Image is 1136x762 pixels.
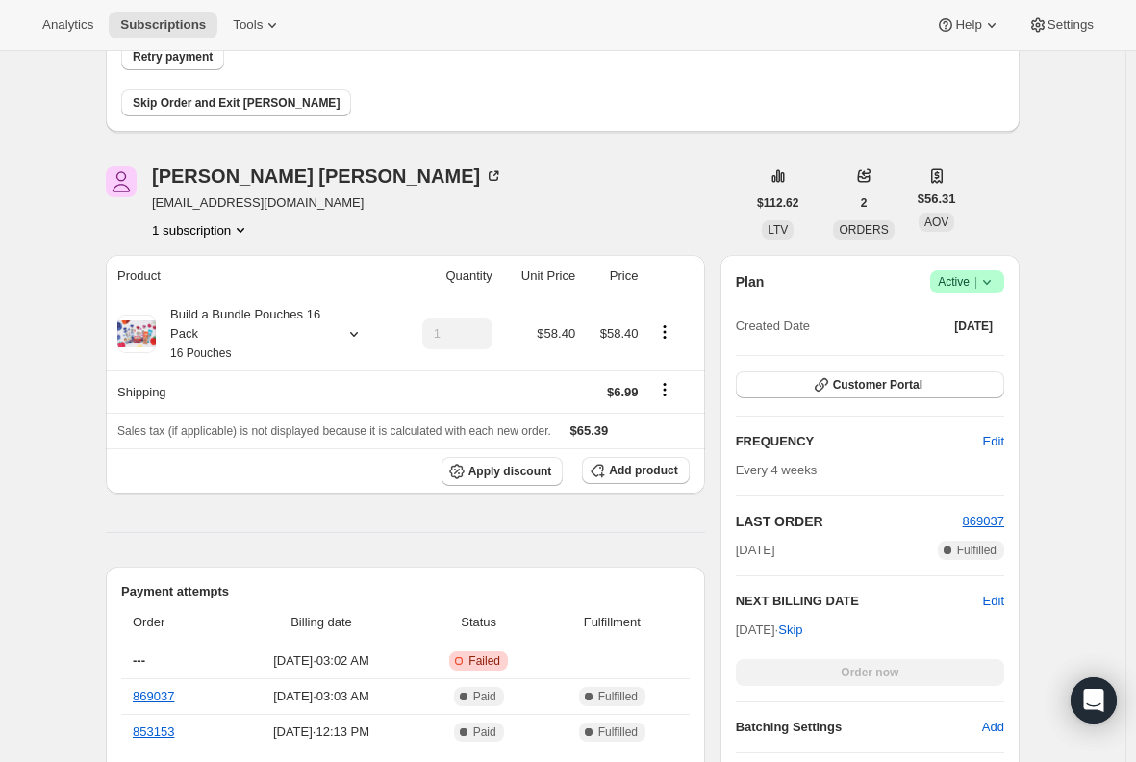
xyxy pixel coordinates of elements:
span: $58.40 [537,326,575,341]
h2: Payment attempts [121,582,690,601]
button: Shipping actions [649,379,680,400]
button: 2 [849,190,879,216]
span: [DATE] · [736,622,803,637]
span: Analytics [42,17,93,33]
span: $6.99 [607,385,639,399]
button: Add [971,712,1016,743]
span: Active [938,272,997,292]
span: Retry payment [133,49,213,64]
button: Help [924,12,1012,38]
button: Apply discount [442,457,564,486]
span: $65.39 [570,423,609,438]
h2: LAST ORDER [736,512,963,531]
span: Every 4 weeks [736,463,818,477]
span: Failed [468,653,500,669]
span: Fulfillment [546,613,678,632]
span: Settings [1048,17,1094,33]
th: Quantity [395,255,498,297]
span: Help [955,17,981,33]
button: Analytics [31,12,105,38]
h2: Plan [736,272,765,292]
span: Skip [778,621,802,640]
span: Fulfilled [598,724,638,740]
span: Created Date [736,317,810,336]
button: 869037 [963,512,1004,531]
button: Edit [972,426,1016,457]
span: $56.31 [918,190,956,209]
span: Fulfilled [598,689,638,704]
th: Product [106,255,395,297]
span: Skip Order and Exit [PERSON_NAME] [133,95,340,111]
button: Add product [582,457,689,484]
div: Open Intercom Messenger [1071,677,1117,724]
a: 869037 [963,514,1004,528]
button: Product actions [152,220,250,240]
button: Customer Portal [736,371,1004,398]
span: [DATE] · 03:02 AM [232,651,412,671]
th: Shipping [106,370,395,413]
span: ORDERS [839,223,888,237]
span: Add product [609,463,677,478]
span: Status [422,613,535,632]
span: Paid [473,724,496,740]
span: Fulfilled [957,543,997,558]
span: --- [133,653,145,668]
h6: Batching Settings [736,718,982,737]
span: | [974,274,977,290]
button: Product actions [649,321,680,343]
button: Skip Order and Exit [PERSON_NAME] [121,89,351,116]
button: Tools [221,12,293,38]
span: Sales tax (if applicable) is not displayed because it is calculated with each new order. [117,424,551,438]
a: 853153 [133,724,174,739]
span: Paid [473,689,496,704]
th: Unit Price [498,255,581,297]
h2: FREQUENCY [736,432,983,451]
span: Apply discount [468,464,552,479]
span: [DATE] · 12:13 PM [232,723,412,742]
span: $112.62 [757,195,798,211]
button: Edit [983,592,1004,611]
div: [PERSON_NAME] [PERSON_NAME] [152,166,503,186]
button: Settings [1017,12,1105,38]
small: 16 Pouches [170,346,231,360]
button: Retry payment [121,43,224,70]
span: Subscriptions [120,17,206,33]
span: Customer Portal [833,377,922,393]
th: Order [121,601,226,644]
button: $112.62 [745,190,810,216]
span: Add [982,718,1004,737]
span: Angelina Camacho [106,166,137,197]
div: Build a Bundle Pouches 16 Pack [156,305,329,363]
button: Subscriptions [109,12,217,38]
button: [DATE] [943,313,1004,340]
button: Skip [767,615,814,646]
span: Edit [983,432,1004,451]
span: [DATE] · 03:03 AM [232,687,412,706]
span: AOV [924,216,948,229]
a: 869037 [133,689,174,703]
span: [DATE] [736,541,775,560]
span: LTV [768,223,788,237]
span: [EMAIL_ADDRESS][DOMAIN_NAME] [152,193,503,213]
span: 2 [861,195,868,211]
span: Billing date [232,613,412,632]
th: Price [581,255,644,297]
h2: NEXT BILLING DATE [736,592,983,611]
span: Tools [233,17,263,33]
span: [DATE] [954,318,993,334]
span: $58.40 [600,326,639,341]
